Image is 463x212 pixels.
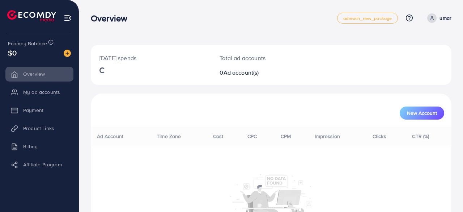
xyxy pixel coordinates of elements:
[8,47,17,58] span: $0
[7,10,56,21] img: logo
[407,111,437,116] span: New Account
[424,13,451,23] a: umar
[99,54,202,62] p: [DATE] spends
[439,14,451,22] p: umar
[64,50,71,57] img: image
[224,68,259,76] span: Ad account(s)
[220,54,292,62] p: Total ad accounts
[337,13,398,24] a: adreach_new_package
[64,14,72,22] img: menu
[91,13,133,24] h3: Overview
[400,107,444,120] button: New Account
[343,16,392,21] span: adreach_new_package
[220,69,292,76] h2: 0
[8,40,47,47] span: Ecomdy Balance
